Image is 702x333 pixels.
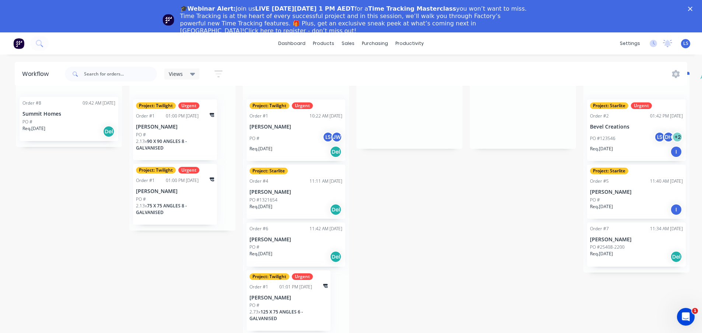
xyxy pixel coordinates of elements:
p: PO # [136,196,146,203]
div: I [670,146,682,158]
div: 01:00 PM [DATE] [166,177,199,184]
div: Project: TwilightUrgentOrder #101:00 PM [DATE][PERSON_NAME]PO #2.13x75 X 75 ANGLES 8 - GALVANISED [133,164,217,225]
span: LS [683,40,688,47]
div: 01:42 PM [DATE] [650,113,683,119]
b: 🎓Webinar Alert: [180,5,236,12]
p: Req. [DATE] [590,203,613,210]
div: Project: Twilight [249,102,289,109]
p: PO # [22,119,32,125]
div: Urgent [178,102,199,109]
p: Req. [DATE] [249,250,272,257]
div: purchasing [358,38,392,49]
p: PO # [249,302,259,309]
span: 1 [692,308,698,314]
div: + 2 [672,132,683,143]
div: Del [670,251,682,263]
div: Order #1 [249,284,268,290]
div: Project: TwilightUrgentOrder #101:00 PM [DATE][PERSON_NAME]PO #2.13x90 X 90 ANGLES 8 - GALVANISED [133,99,217,160]
b: LIVE [DATE][DATE] 1 PM AEDT [255,5,355,12]
p: [PERSON_NAME] [249,124,342,130]
p: [PERSON_NAME] [249,189,342,195]
div: Workflow [22,70,52,78]
div: Join us for a you won’t want to miss. Time Tracking is at the heart of every successful project a... [180,5,528,35]
div: Project: Starlite [590,102,628,109]
div: Project: TwilightUrgentOrder #110:22 AM [DATE][PERSON_NAME]PO #LSJWReq.[DATE]Del [247,99,345,161]
div: I [670,204,682,215]
p: PO #1321654 [249,197,277,203]
p: PO #123546 [590,135,615,142]
span: 2.73 x [249,309,261,315]
div: 09:42 AM [DATE] [83,100,115,106]
div: 11:42 AM [DATE] [310,225,342,232]
span: 125 X 75 ANGLES 6 - GALVANISED [249,309,303,322]
div: Order #8 [22,100,41,106]
div: Close [688,7,695,11]
div: LS [654,132,665,143]
div: Urgent [292,273,313,280]
div: 10:22 AM [DATE] [310,113,342,119]
div: Order #1 [136,113,155,119]
input: Search for orders... [84,67,157,81]
div: 11:40 AM [DATE] [650,178,683,185]
div: Urgent [631,102,652,109]
div: Order #711:34 AM [DATE][PERSON_NAME]PO #25408-2200Req.[DATE]Del [587,222,686,267]
div: Project: StarliteOrder #511:40 AM [DATE][PERSON_NAME]PO #Req.[DATE]I [587,165,686,219]
p: [PERSON_NAME] [590,236,683,243]
div: Order #4 [249,178,268,185]
img: Profile image for Team [163,14,174,26]
div: products [309,38,338,49]
p: Req. [DATE] [22,125,45,132]
p: Req. [DATE] [590,146,613,152]
div: sales [338,38,358,49]
a: dashboard [275,38,309,49]
div: Urgent [178,167,199,173]
div: productivity [392,38,427,49]
div: Project: StarliteUrgentOrder #201:42 PM [DATE]Bevel CreationsPO #123546LSDH+2Req.[DATE]I [587,99,686,161]
p: PO # [249,135,259,142]
div: Del [330,204,342,215]
span: 2.13 x [136,203,147,209]
p: [PERSON_NAME] [136,124,214,130]
span: Views [169,70,183,78]
div: Order #611:42 AM [DATE][PERSON_NAME]PO #Req.[DATE]Del [247,222,345,267]
div: Order #1 [249,113,268,119]
div: Project: StarliteOrder #411:11 AM [DATE][PERSON_NAME]PO #1321654Req.[DATE]Del [247,165,345,219]
div: LS [322,132,333,143]
div: Order #809:42 AM [DATE]Summit HomesPO #Req.[DATE]Del [20,97,118,141]
img: Factory [13,38,24,49]
p: Req. [DATE] [249,203,272,210]
div: Order #6 [249,225,268,232]
div: DH [663,132,674,143]
span: 2.13 x [136,138,147,144]
div: Del [330,146,342,158]
span: 90 X 90 ANGLES 8 - GALVANISED [136,138,187,151]
div: 11:11 AM [DATE] [310,178,342,185]
p: PO # [136,132,146,138]
div: Order #2 [590,113,609,119]
div: Project: Twilight [136,102,176,109]
p: PO # [249,244,259,250]
span: 75 X 75 ANGLES 8 - GALVANISED [136,203,187,215]
p: [PERSON_NAME] [249,236,342,243]
p: Bevel Creations [590,124,683,130]
div: 01:00 PM [DATE] [166,113,199,119]
div: Project: Starlite [249,168,288,174]
div: 01:01 PM [DATE] [279,284,312,290]
p: PO #25408-2200 [590,244,625,250]
div: Project: TwilightUrgentOrder #101:01 PM [DATE][PERSON_NAME]PO #2.73x125 X 75 ANGLES 6 - GALVANISED [247,270,331,331]
div: settings [616,38,644,49]
p: Req. [DATE] [249,146,272,152]
div: Project: Twilight [136,167,176,173]
div: Order #5 [590,178,609,185]
p: [PERSON_NAME] [249,295,328,301]
a: Click here to register - don’t miss out! [244,27,356,34]
div: Order #1 [136,177,155,184]
div: Project: Twilight [249,273,289,280]
p: [PERSON_NAME] [136,188,214,194]
p: Req. [DATE] [590,250,613,257]
p: PO # [590,197,600,203]
iframe: Intercom live chat [677,308,695,326]
p: [PERSON_NAME] [590,189,683,195]
div: Order #7 [590,225,609,232]
div: Del [103,126,115,137]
